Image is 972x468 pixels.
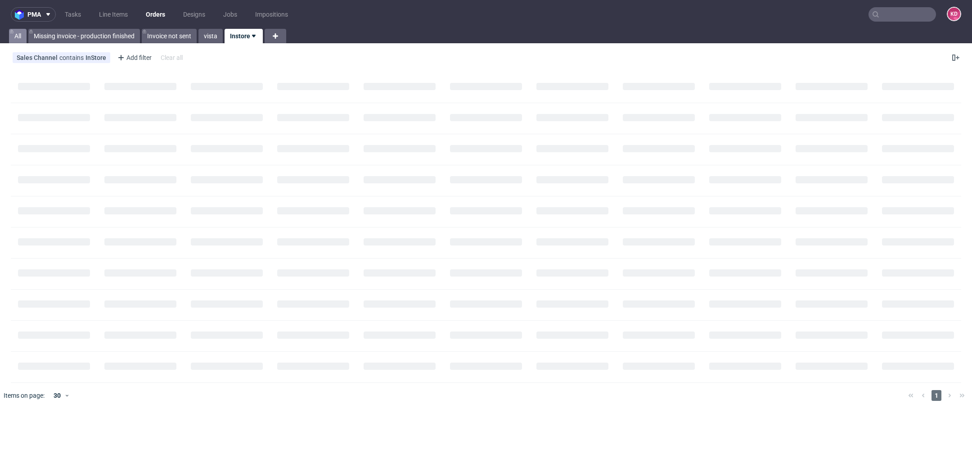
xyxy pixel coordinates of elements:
button: pma [11,7,56,22]
a: vista [198,29,223,43]
span: pma [27,11,41,18]
a: Tasks [59,7,86,22]
a: Designs [178,7,211,22]
a: All [9,29,27,43]
div: Add filter [114,50,153,65]
a: Missing invoice - production finished [28,29,140,43]
span: Items on page: [4,391,45,400]
figcaption: KD [948,8,960,20]
span: contains [59,54,85,61]
a: Jobs [218,7,243,22]
a: Orders [140,7,171,22]
span: 1 [931,390,941,401]
div: InStore [85,54,106,61]
a: Instore [225,29,263,43]
div: 30 [48,389,64,402]
span: Sales Channel [17,54,59,61]
a: Invoice not sent [142,29,197,43]
div: Clear all [159,51,184,64]
a: Line Items [94,7,133,22]
img: logo [15,9,27,20]
a: Impositions [250,7,293,22]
